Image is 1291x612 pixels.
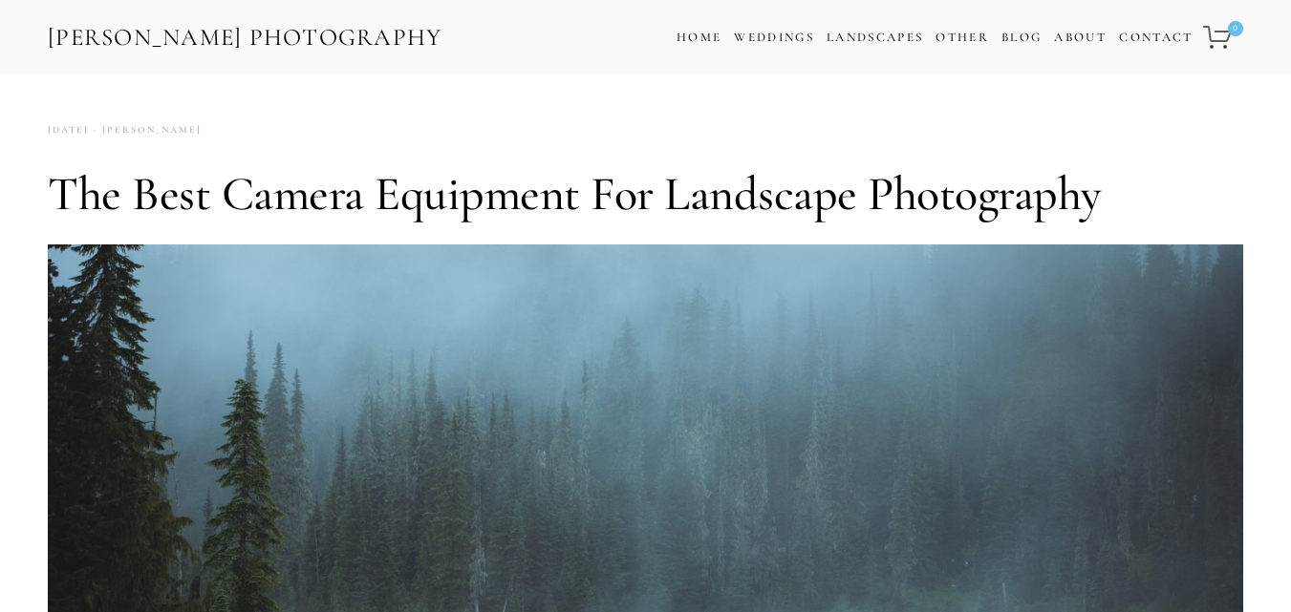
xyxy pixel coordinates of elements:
[827,30,923,45] a: Landscapes
[46,16,444,59] a: [PERSON_NAME] Photography
[1228,21,1243,36] span: 0
[89,117,202,143] a: [PERSON_NAME]
[1119,24,1193,52] a: Contact
[677,24,721,52] a: Home
[1001,24,1042,52] a: Blog
[734,30,814,45] a: Weddings
[1054,24,1107,52] a: About
[1200,14,1245,60] a: 0 items in cart
[48,117,89,143] time: [DATE]
[936,30,989,45] a: Other
[48,165,1243,222] h1: The Best Camera Equipment for Landscape Photography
